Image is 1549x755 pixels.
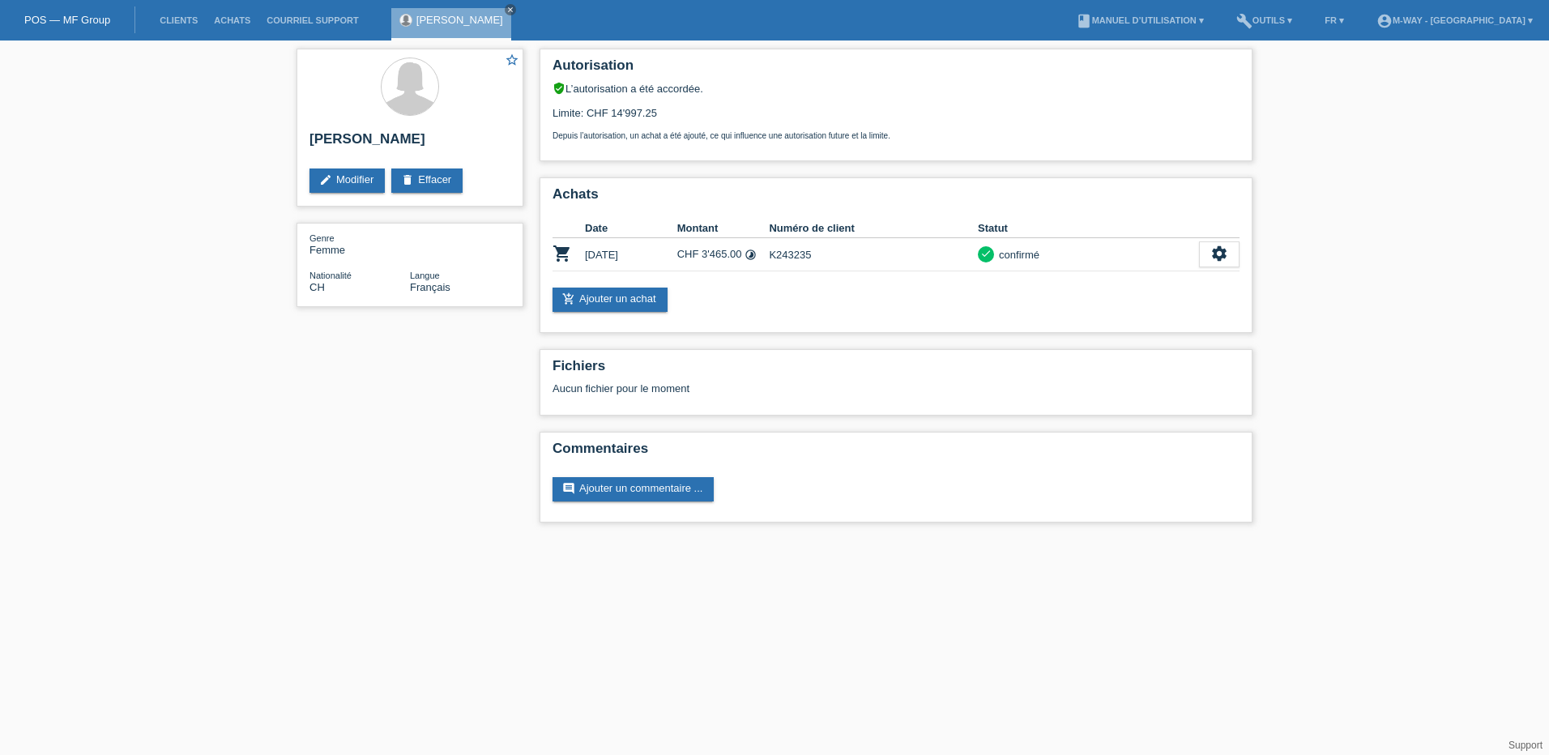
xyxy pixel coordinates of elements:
[1076,13,1092,29] i: book
[309,233,335,243] span: Genre
[978,219,1199,238] th: Statut
[677,238,770,271] td: CHF 3'465.00
[410,281,450,293] span: Français
[1236,13,1252,29] i: build
[319,173,332,186] i: edit
[553,288,668,312] a: add_shopping_cartAjouter un achat
[258,15,366,25] a: Courriel Support
[553,131,1240,140] p: Depuis l’autorisation, un achat a été ajouté, ce qui influence une autorisation future et la limite.
[506,6,514,14] i: close
[553,82,565,95] i: verified_user
[585,238,677,271] td: [DATE]
[24,14,110,26] a: POS — MF Group
[553,244,572,263] i: POSP00027066
[309,232,410,256] div: Femme
[585,219,677,238] th: Date
[206,15,258,25] a: Achats
[553,441,1240,465] h2: Commentaires
[1316,15,1352,25] a: FR ▾
[677,219,770,238] th: Montant
[553,186,1240,211] h2: Achats
[391,168,463,193] a: deleteEffacer
[994,246,1039,263] div: confirmé
[309,281,325,293] span: Suisse
[745,249,757,261] i: Taux fixes (24 versements)
[553,477,714,501] a: commentAjouter un commentaire ...
[1508,740,1543,751] a: Support
[553,358,1240,382] h2: Fichiers
[769,219,978,238] th: Numéro de client
[769,238,978,271] td: K243235
[410,271,440,280] span: Langue
[1068,15,1212,25] a: bookManuel d’utilisation ▾
[562,292,575,305] i: add_shopping_cart
[562,482,575,495] i: comment
[1228,15,1300,25] a: buildOutils ▾
[553,58,1240,82] h2: Autorisation
[309,168,385,193] a: editModifier
[401,173,414,186] i: delete
[1368,15,1541,25] a: account_circlem-way - [GEOGRAPHIC_DATA] ▾
[553,95,1240,140] div: Limite: CHF 14'997.25
[505,53,519,70] a: star_border
[980,248,992,259] i: check
[1376,13,1393,29] i: account_circle
[309,131,510,156] h2: [PERSON_NAME]
[151,15,206,25] a: Clients
[309,271,352,280] span: Nationalité
[505,4,516,15] a: close
[553,382,1048,395] div: Aucun fichier pour le moment
[1210,245,1228,262] i: settings
[505,53,519,67] i: star_border
[416,14,503,26] a: [PERSON_NAME]
[553,82,1240,95] div: L’autorisation a été accordée.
